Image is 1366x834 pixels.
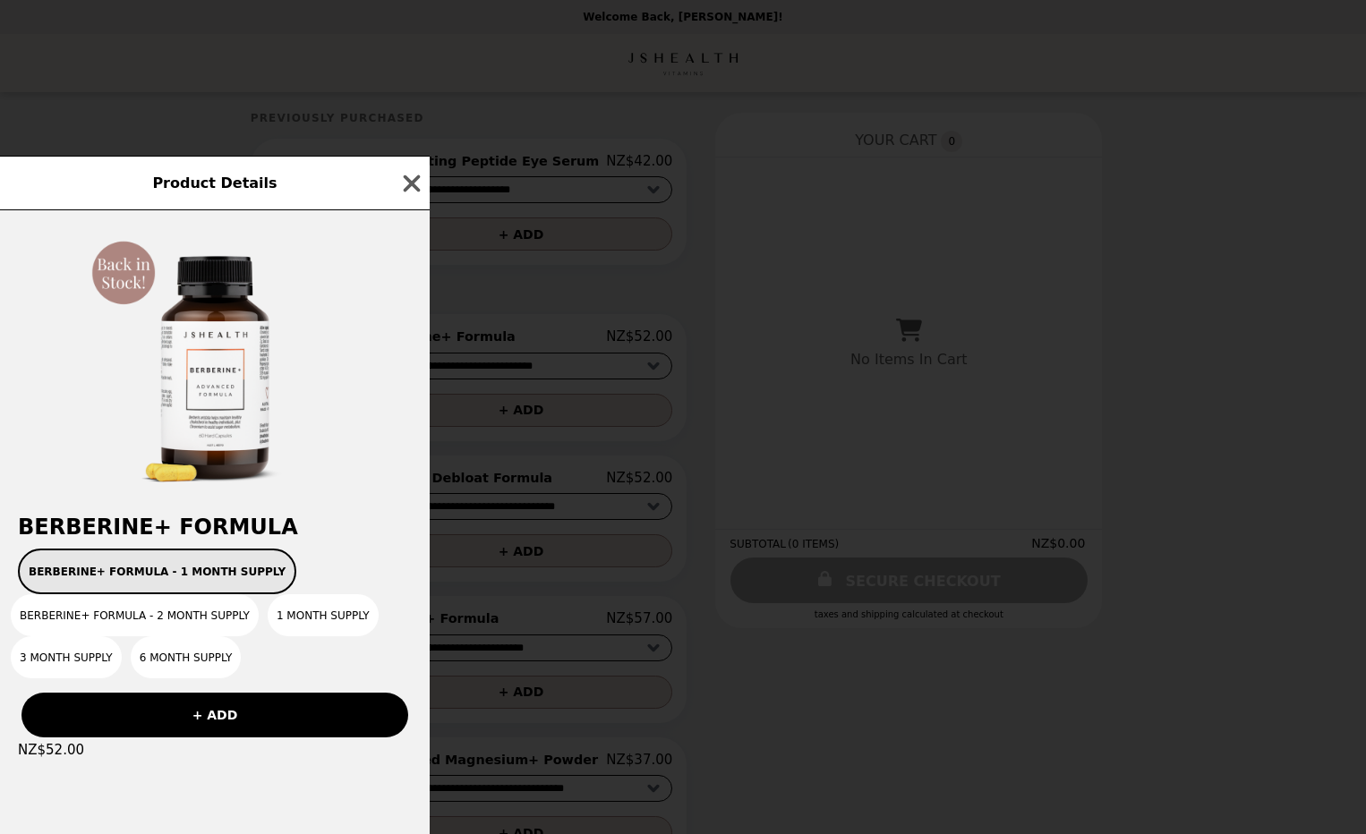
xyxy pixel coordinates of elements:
[131,636,242,678] button: 6 Month Supply
[18,549,296,594] button: Berberine+ Formula - 1 Month Supply
[81,228,349,497] img: Berberine+ Formula - 1 Month Supply
[152,174,277,191] span: Product Details
[11,594,259,636] button: Berberine+ Formula - 2 Month Supply
[268,594,379,636] button: 1 Month Supply
[11,636,122,678] button: 3 Month Supply
[21,693,408,737] button: + ADD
